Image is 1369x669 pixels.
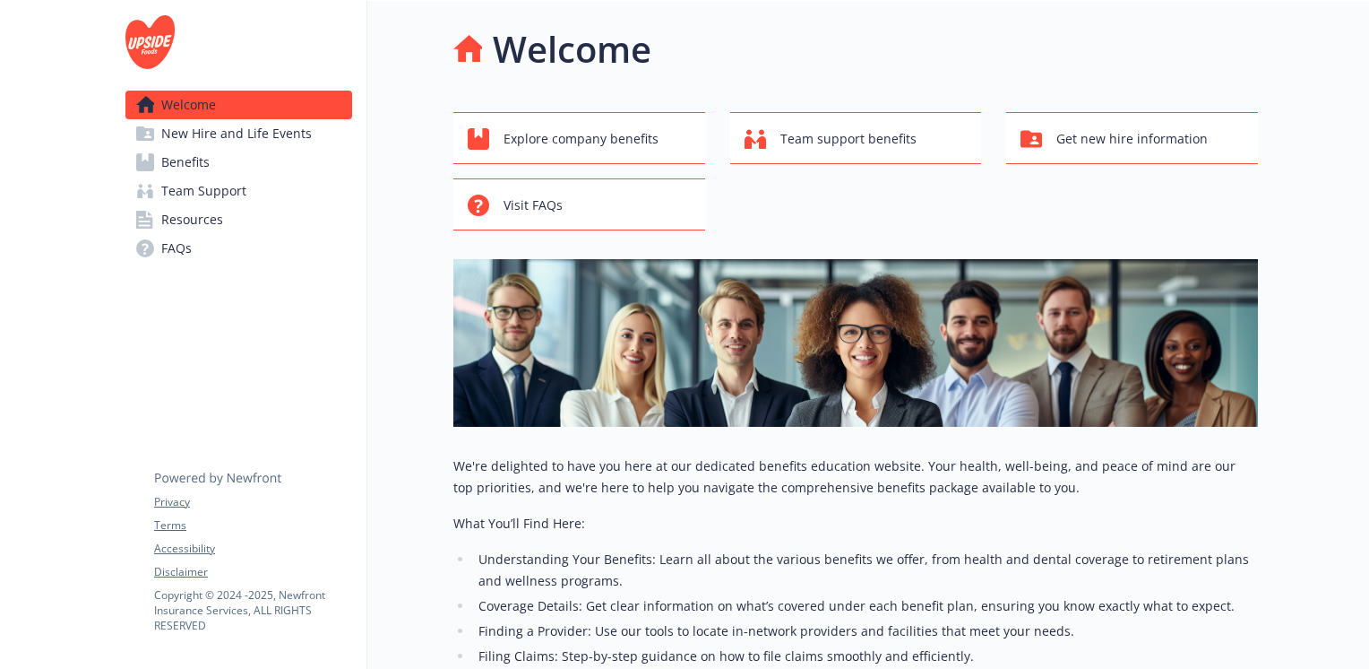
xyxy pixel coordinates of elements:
span: Explore company benefits [504,122,659,156]
li: Understanding Your Benefits: Learn all about the various benefits we offer, from health and denta... [473,549,1258,592]
li: Filing Claims: Step-by-step guidance on how to file claims smoothly and efficiently. [473,646,1258,667]
a: FAQs [125,234,352,263]
span: Team Support [161,177,246,205]
p: We're delighted to have you here at our dedicated benefits education website. Your health, well-b... [453,456,1258,499]
a: Resources [125,205,352,234]
li: Coverage Details: Get clear information on what’s covered under each benefit plan, ensuring you k... [473,595,1258,617]
button: Explore company benefits [453,112,705,164]
a: New Hire and Life Events [125,119,352,148]
span: FAQs [161,234,192,263]
a: Disclaimer [154,564,351,580]
span: Benefits [161,148,210,177]
span: Team support benefits [780,122,917,156]
a: Benefits [125,148,352,177]
span: Welcome [161,91,216,119]
li: Finding a Provider: Use our tools to locate in-network providers and facilities that meet your ne... [473,621,1258,642]
span: Visit FAQs [504,188,563,222]
span: Get new hire information [1056,122,1208,156]
a: Welcome [125,91,352,119]
button: Get new hire information [1006,112,1258,164]
h1: Welcome [493,22,651,76]
a: Privacy [154,494,351,510]
p: Copyright © 2024 - 2025 , Newfront Insurance Services, ALL RIGHTS RESERVED [154,587,351,633]
button: Visit FAQs [453,178,705,230]
span: Resources [161,205,223,234]
p: What You’ll Find Here: [453,513,1258,534]
button: Team support benefits [730,112,982,164]
img: overview page banner [453,259,1258,427]
span: New Hire and Life Events [161,119,312,148]
a: Terms [154,517,351,534]
a: Accessibility [154,541,351,557]
a: Team Support [125,177,352,205]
